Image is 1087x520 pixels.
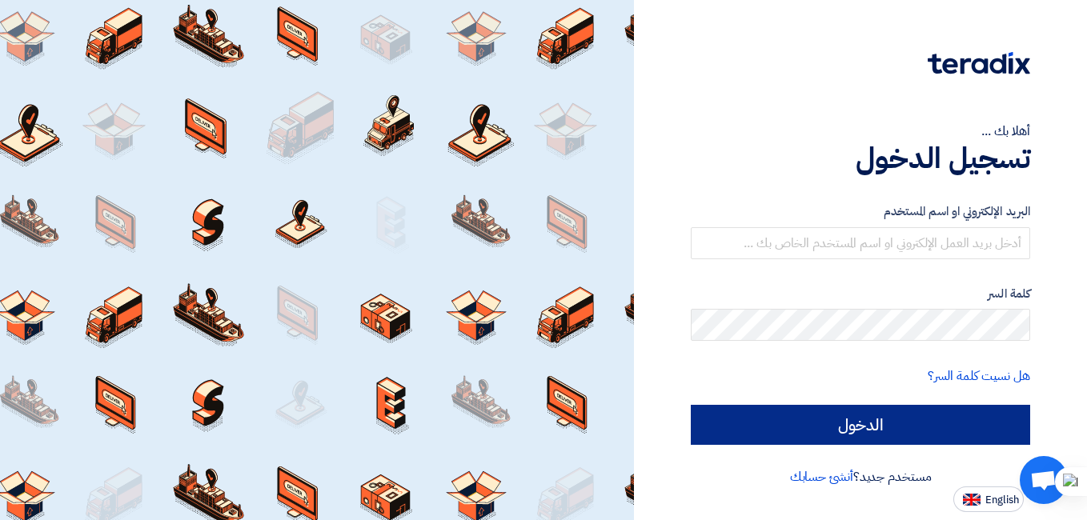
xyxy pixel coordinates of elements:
input: أدخل بريد العمل الإلكتروني او اسم المستخدم الخاص بك ... [691,227,1030,259]
div: أهلا بك ... [691,122,1030,141]
div: مستخدم جديد؟ [691,467,1030,486]
label: كلمة السر [691,285,1030,303]
label: البريد الإلكتروني او اسم المستخدم [691,202,1030,221]
button: English [953,486,1024,512]
div: Open chat [1020,456,1068,504]
a: أنشئ حسابك [790,467,853,486]
h1: تسجيل الدخول [691,141,1030,176]
a: هل نسيت كلمة السر؟ [928,366,1030,386]
input: الدخول [691,405,1030,445]
img: Teradix logo [928,52,1030,74]
img: en-US.png [963,494,981,506]
span: English [985,494,1019,506]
